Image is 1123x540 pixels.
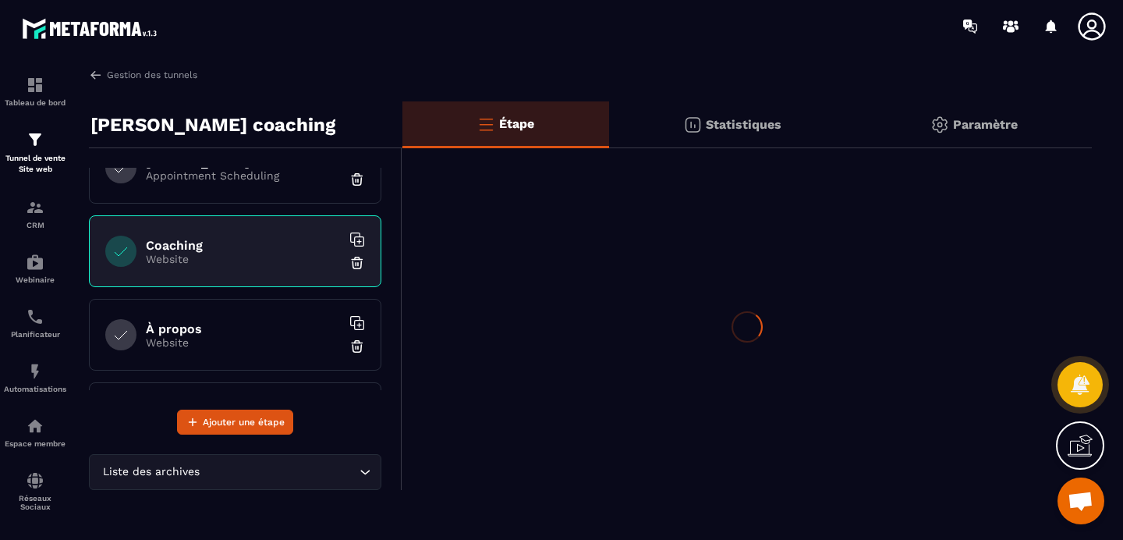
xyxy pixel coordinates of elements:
div: Search for option [89,454,381,490]
img: automations [26,362,44,381]
img: social-network [26,471,44,490]
a: schedulerschedulerPlanificateur [4,296,66,350]
p: Webinaire [4,275,66,284]
a: formationformationTableau de bord [4,64,66,119]
img: automations [26,417,44,435]
a: automationsautomationsEspace membre [4,405,66,460]
img: formation [26,130,44,149]
a: Gestion des tunnels [89,68,197,82]
img: automations [26,253,44,272]
img: formation [26,198,44,217]
img: trash [349,172,365,187]
p: CRM [4,221,66,229]
button: Ajouter une étape [177,410,293,435]
img: trash [349,339,365,354]
p: Statistiques [706,117,781,132]
h6: À propos [146,322,341,336]
p: Espace membre [4,439,66,448]
p: [PERSON_NAME] coaching [90,109,335,140]
img: stats.20deebd0.svg [683,115,702,134]
img: arrow [89,68,103,82]
input: Search for option [203,464,356,481]
p: Automatisations [4,385,66,393]
p: Website [146,336,341,349]
p: Tunnel de vente Site web [4,153,66,175]
a: automationsautomationsAutomatisations [4,350,66,405]
img: logo [22,14,162,43]
a: formationformationTunnel de vente Site web [4,119,66,187]
img: setting-gr.5f69749f.svg [930,115,949,134]
p: Réseaux Sociaux [4,494,66,511]
p: Paramètre [953,117,1018,132]
p: Website [146,253,341,265]
div: Ouvrir le chat [1057,478,1104,524]
p: Planificateur [4,330,66,339]
img: bars-o.4a397970.svg [476,115,495,133]
img: formation [26,76,44,94]
img: trash [349,255,365,271]
p: Étape [499,116,534,131]
span: Ajouter une étape [203,414,285,430]
a: social-networksocial-networkRéseaux Sociaux [4,460,66,523]
a: formationformationCRM [4,187,66,241]
p: Appointment Scheduling [146,169,341,182]
img: scheduler [26,307,44,326]
span: Liste des archives [99,464,203,481]
a: automationsautomationsWebinaire [4,241,66,296]
p: Tableau de bord [4,98,66,107]
h6: Coaching [146,238,341,253]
